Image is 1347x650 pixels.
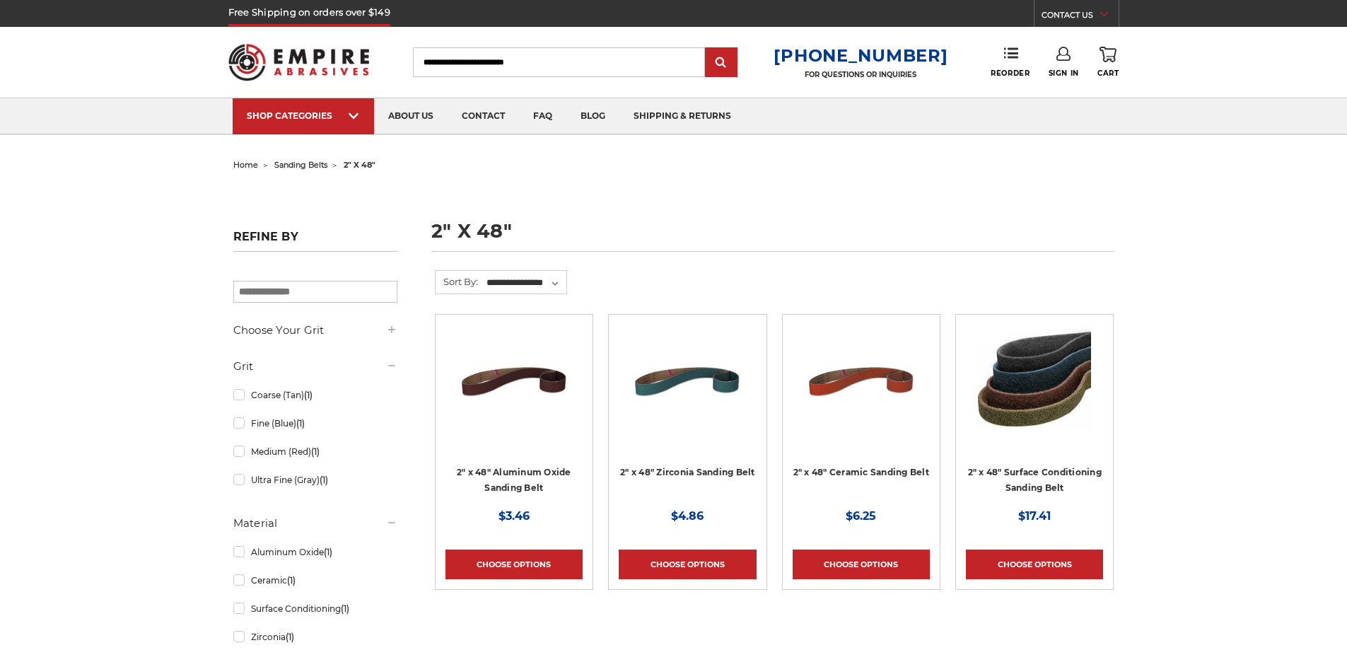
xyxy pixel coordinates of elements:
[793,325,930,462] a: 2" x 48" Sanding Belt - Ceramic
[566,98,619,134] a: blog
[233,160,258,170] a: home
[631,325,744,438] img: 2" x 48" Sanding Belt - Zirconia
[287,575,296,586] span: (1)
[457,325,571,438] img: 2" x 48" Sanding Belt - Aluminum Oxide
[805,325,918,438] img: 2" x 48" Sanding Belt - Ceramic
[968,467,1102,494] a: 2" x 48" Surface Conditioning Sanding Belt
[966,325,1103,462] a: 2"x48" Surface Conditioning Sanding Belts
[233,439,397,464] a: Medium (Red)
[304,390,313,400] span: (1)
[233,383,397,407] a: Coarse (Tan)
[445,325,583,462] a: 2" x 48" Sanding Belt - Aluminum Oxide
[978,325,1091,438] img: 2"x48" Surface Conditioning Sanding Belts
[774,70,947,79] p: FOR QUESTIONS OR INQUIRIES
[324,547,332,557] span: (1)
[793,467,929,477] a: 2" x 48" Ceramic Sanding Belt
[344,160,375,170] span: 2" x 48"
[341,603,349,614] span: (1)
[519,98,566,134] a: faq
[448,98,519,134] a: contact
[620,467,755,477] a: 2" x 48" Zirconia Sanding Belt
[286,632,294,642] span: (1)
[233,540,397,564] a: Aluminum Oxide
[247,110,360,121] div: SHOP CATEGORIES
[274,160,327,170] a: sanding belts
[233,515,397,532] h5: Material
[966,550,1103,579] a: Choose Options
[311,446,320,457] span: (1)
[233,358,397,375] h5: Grit
[846,509,876,523] span: $6.25
[991,47,1030,77] a: Reorder
[1097,69,1119,78] span: Cart
[431,221,1114,252] h1: 2" x 48"
[484,272,566,294] select: Sort By:
[296,418,305,429] span: (1)
[374,98,448,134] a: about us
[228,35,370,90] img: Empire Abrasives
[793,550,930,579] a: Choose Options
[436,271,478,292] label: Sort By:
[233,411,397,436] a: Fine (Blue)
[457,467,571,494] a: 2" x 48" Aluminum Oxide Sanding Belt
[320,475,328,485] span: (1)
[619,325,756,462] a: 2" x 48" Sanding Belt - Zirconia
[233,596,397,621] a: Surface Conditioning
[774,45,947,66] a: [PHONE_NUMBER]
[498,509,530,523] span: $3.46
[233,230,397,252] h5: Refine by
[233,322,397,339] h5: Choose Your Grit
[1042,7,1119,27] a: CONTACT US
[233,625,397,649] a: Zirconia
[1018,509,1051,523] span: $17.41
[707,49,735,77] input: Submit
[619,98,745,134] a: shipping & returns
[991,69,1030,78] span: Reorder
[619,550,756,579] a: Choose Options
[233,468,397,492] a: Ultra Fine (Gray)
[1049,69,1079,78] span: Sign In
[671,509,704,523] span: $4.86
[233,568,397,593] a: Ceramic
[445,550,583,579] a: Choose Options
[1097,47,1119,78] a: Cart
